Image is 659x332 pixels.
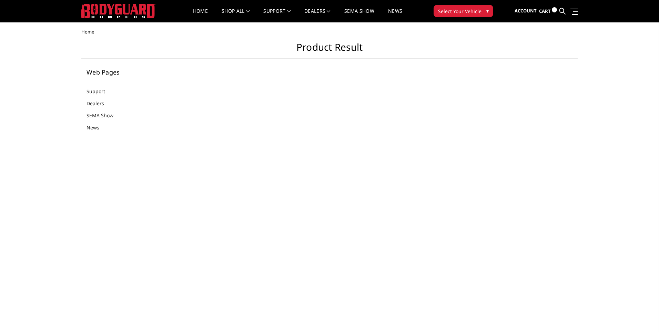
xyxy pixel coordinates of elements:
[344,9,374,22] a: SEMA Show
[222,9,250,22] a: shop all
[515,8,537,14] span: Account
[434,5,493,17] button: Select Your Vehicle
[193,9,208,22] a: Home
[87,88,114,95] a: Support
[486,7,489,14] span: ▾
[87,100,113,107] a: Dealers
[87,112,122,119] a: SEMA Show
[81,4,155,18] img: BODYGUARD BUMPERS
[87,69,171,75] h5: Web Pages
[388,9,402,22] a: News
[304,9,331,22] a: Dealers
[515,2,537,20] a: Account
[81,29,94,35] span: Home
[539,2,557,21] a: Cart
[438,8,481,15] span: Select Your Vehicle
[81,41,578,59] h1: Product Result
[539,8,551,14] span: Cart
[263,9,291,22] a: Support
[87,124,108,131] a: News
